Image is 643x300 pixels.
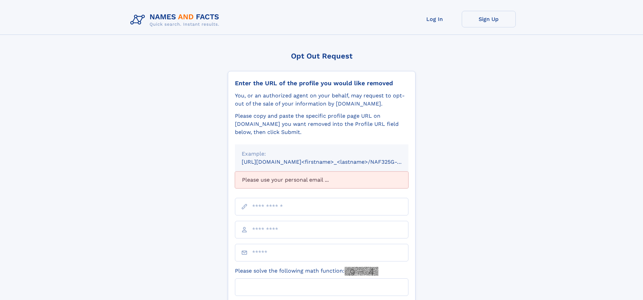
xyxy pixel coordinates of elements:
a: Sign Up [462,11,516,27]
a: Log In [408,11,462,27]
div: Please copy and paste the specific profile page URL on [DOMAIN_NAME] you want removed into the Pr... [235,112,408,136]
div: Please use your personal email ... [235,171,408,188]
img: Logo Names and Facts [128,11,225,29]
div: You, or an authorized agent on your behalf, may request to opt-out of the sale of your informatio... [235,92,408,108]
div: Example: [242,150,402,158]
label: Please solve the following math function: [235,267,378,276]
small: [URL][DOMAIN_NAME]<firstname>_<lastname>/NAF325G-xxxxxxxx [242,159,421,165]
div: Opt Out Request [228,52,416,60]
div: Enter the URL of the profile you would like removed [235,79,408,87]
